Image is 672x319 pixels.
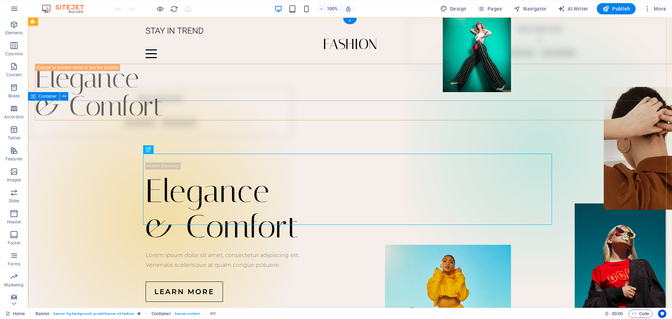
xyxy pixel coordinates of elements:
span: More [644,5,666,12]
span: . banner .bg-background .preset-banner-v3-fashion [52,310,134,318]
span: . banner-content [174,310,199,318]
p: Content [6,72,22,78]
span: 00 00 [612,310,623,318]
button: AI Writer [555,3,591,14]
p: Boxes [8,93,20,99]
button: Usercentrics [658,310,666,318]
button: Publish [597,3,636,14]
button: Click here to leave preview mode and continue editing [156,5,164,13]
p: Forms [8,261,20,267]
p: Columns [5,51,23,57]
span: Navigator [513,5,547,12]
div: Design (Ctrl+Alt+Y) [437,3,469,14]
span: Design [440,5,467,12]
span: Click to select. Double-click to edit [152,310,171,318]
span: Container [38,94,57,98]
button: reload [170,5,178,13]
p: Elements [5,30,23,36]
div: + [343,18,357,24]
button: More [641,3,669,14]
p: Tables [8,135,20,141]
span: Paste clipboard [511,30,550,40]
span: Click to select. Double-click to edit [210,310,216,318]
button: Code [629,310,652,318]
p: Marketing [4,282,23,288]
span: Pages [477,5,502,12]
h6: 100% [327,5,338,13]
span: AI Writer [558,5,588,12]
h6: Session time [604,310,623,318]
span: Publish [602,5,630,12]
p: Header [7,219,21,225]
p: Accordion [4,114,24,120]
p: Slider [9,198,20,204]
i: This element is a customizable preset [138,312,141,315]
img: Editor Logo [40,5,93,13]
span: Code [632,310,649,318]
i: On resize automatically adjust zoom level to fit chosen device. [345,6,351,12]
span: Add elements [474,30,509,40]
button: 100% [316,5,341,13]
a: Click to cancel selection. Double-click to open Pages [6,310,25,318]
nav: breadcrumb [35,310,216,318]
button: Design [437,3,469,14]
p: Footer [8,240,20,246]
button: Pages [475,3,505,14]
button: Navigator [511,3,549,14]
span: : [617,311,618,316]
span: Click to select. Double-click to edit [35,310,50,318]
i: Reload page [170,5,178,13]
p: Images [7,177,21,183]
p: Features [6,156,22,162]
